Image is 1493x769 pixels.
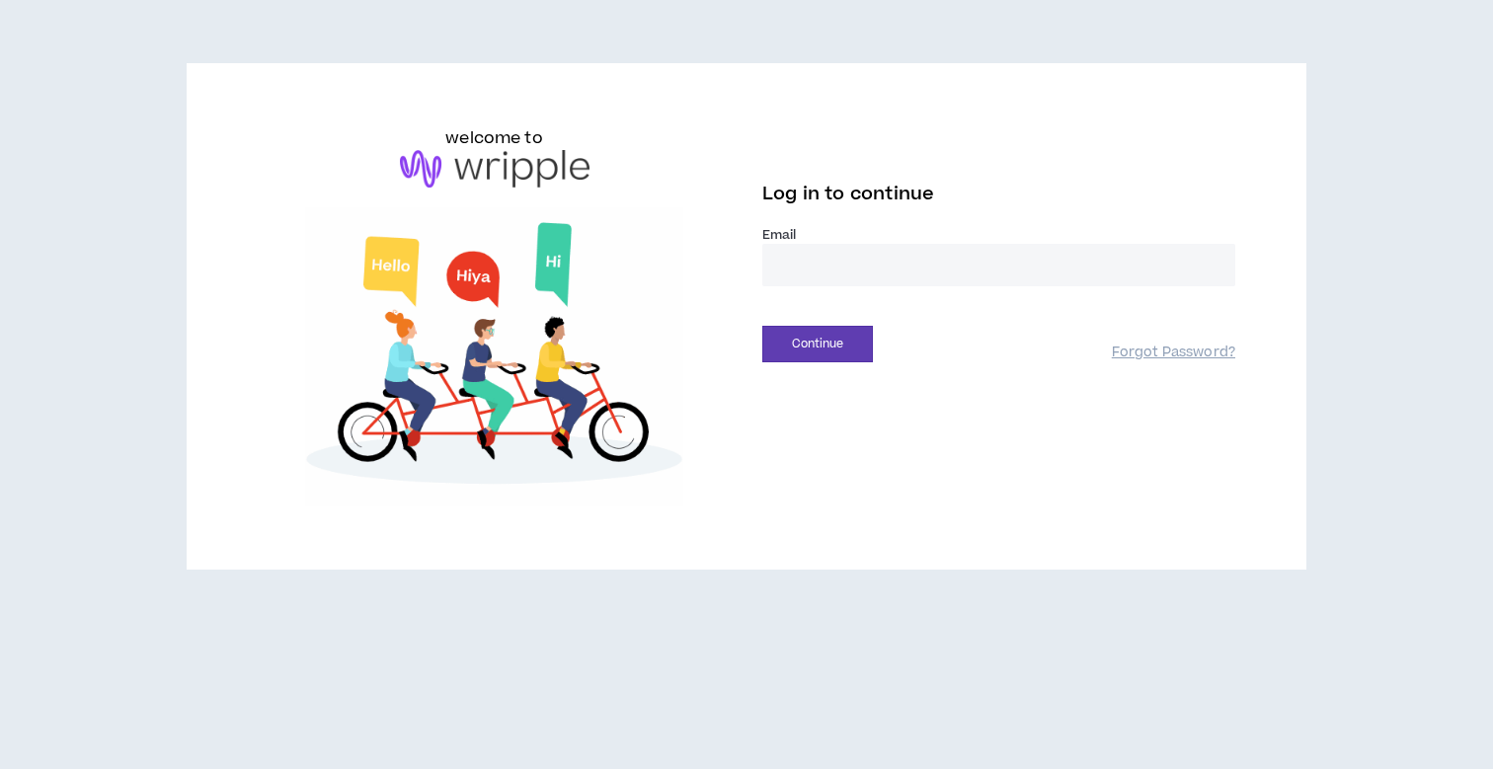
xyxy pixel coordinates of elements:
[1112,344,1235,362] a: Forgot Password?
[762,326,873,362] button: Continue
[400,150,589,188] img: logo-brand.png
[445,126,543,150] h6: welcome to
[762,182,934,206] span: Log in to continue
[258,207,731,506] img: Welcome to Wripple
[762,226,1235,244] label: Email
